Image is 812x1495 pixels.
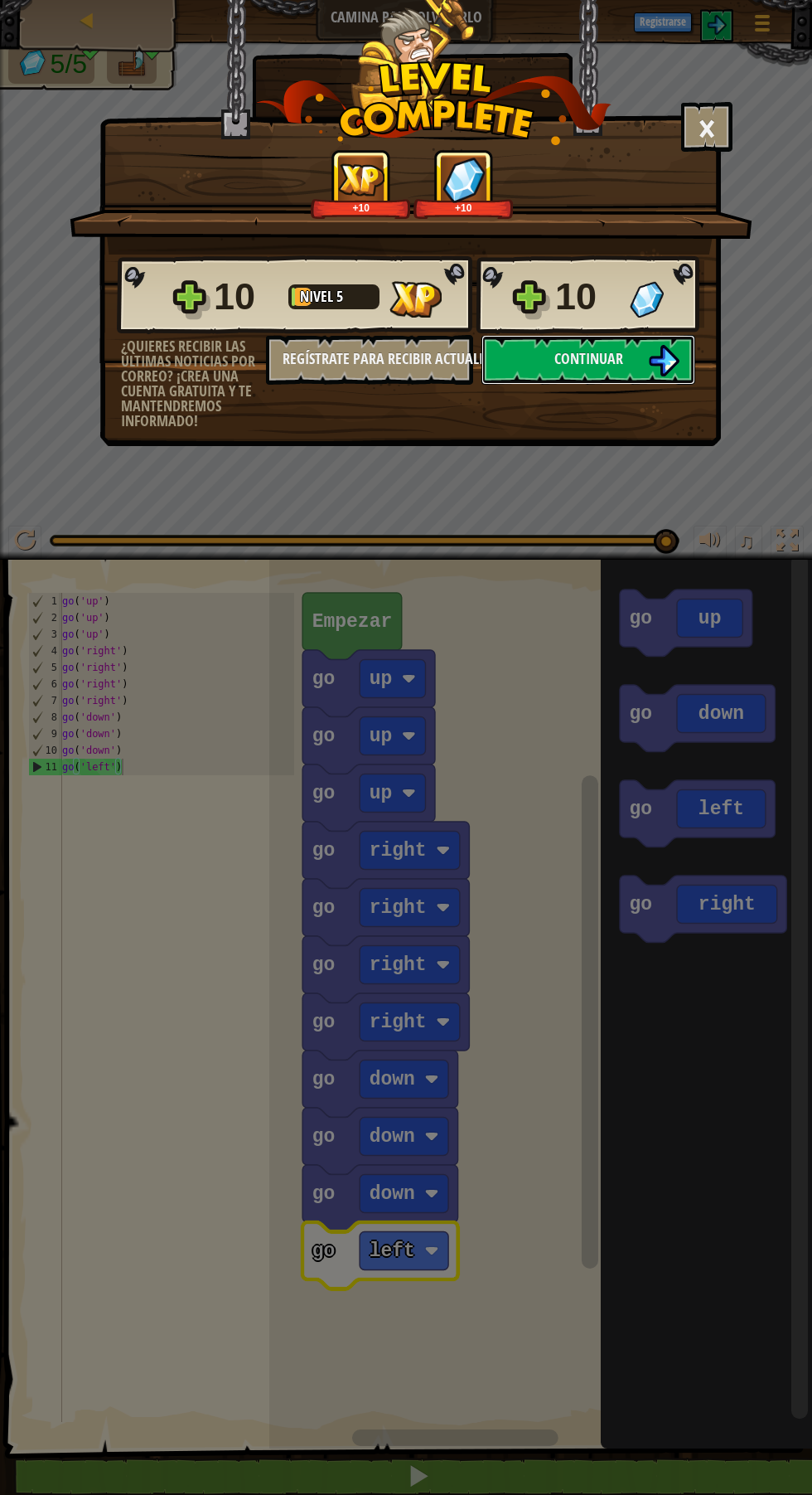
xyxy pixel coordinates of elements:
div: +10 [417,201,510,214]
span: Continuar [554,348,623,369]
span: 5 [336,286,343,307]
img: Gemas Ganadas [630,281,664,318]
div: +10 [314,201,408,214]
button: Regístrate para recibir actualizaciones [266,335,473,385]
img: XP Ganada [338,163,384,196]
img: level_complete.png [256,61,611,145]
img: Gemas Ganadas [442,157,486,202]
img: Continuar [648,345,679,376]
button: × [681,102,732,152]
button: Continuar [481,335,695,385]
div: ¿Quieres recibir las últimas noticias por correo? ¡Crea una cuenta gratuita y te mantendremos inf... [121,339,266,429]
div: 10 [555,270,620,323]
div: 10 [214,270,278,323]
img: XP Ganada [389,281,442,318]
span: Nivel [300,286,336,307]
